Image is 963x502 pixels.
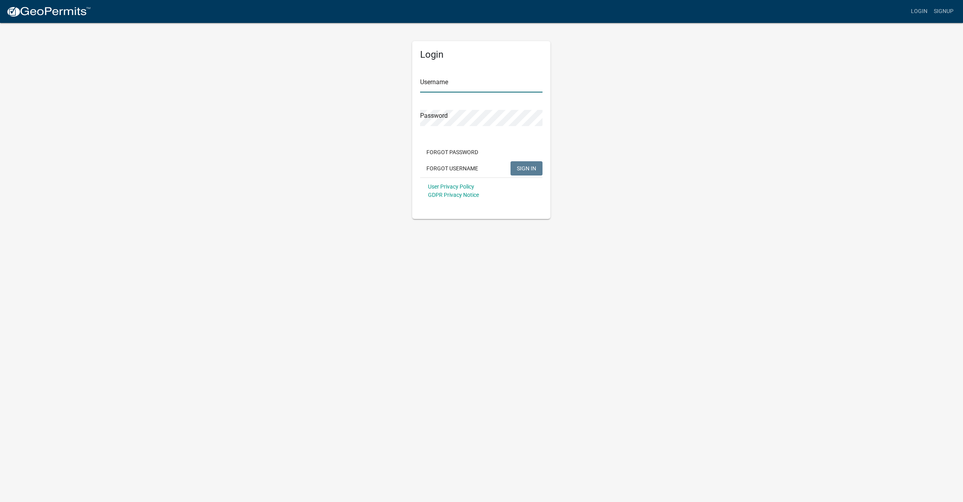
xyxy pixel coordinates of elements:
[420,161,484,176] button: Forgot Username
[428,192,479,198] a: GDPR Privacy Notice
[908,4,931,19] a: Login
[931,4,957,19] a: Signup
[420,49,543,60] h5: Login
[511,161,543,176] button: SIGN IN
[517,165,536,171] span: SIGN IN
[420,145,484,159] button: Forgot Password
[428,183,474,190] a: User Privacy Policy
